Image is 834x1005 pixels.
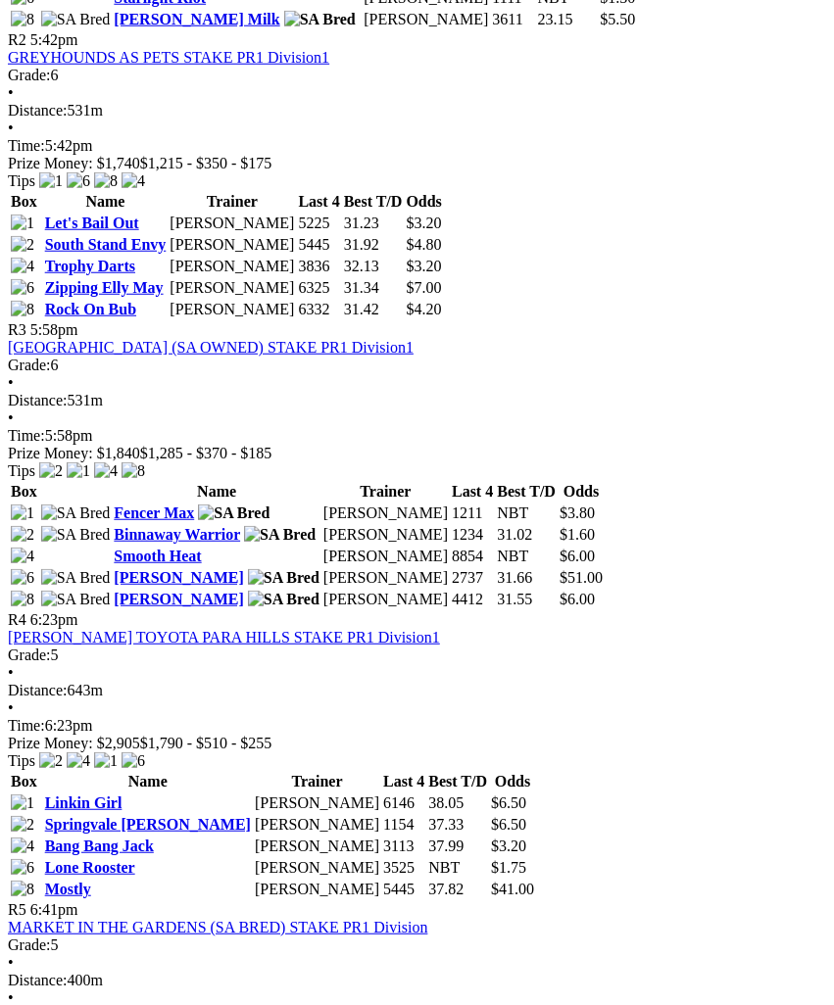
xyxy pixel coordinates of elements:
[8,102,826,120] div: 531m
[11,837,34,855] img: 4
[254,815,380,835] td: [PERSON_NAME]
[11,569,34,587] img: 6
[39,462,63,480] img: 2
[382,815,425,835] td: 1154
[30,321,78,338] span: 5:58pm
[248,591,319,608] img: SA Bred
[496,568,557,588] td: 31.66
[41,569,111,587] img: SA Bred
[8,427,826,445] div: 5:58pm
[560,504,595,521] span: $3.80
[496,525,557,545] td: 31.02
[537,10,598,29] td: 23.15
[67,752,90,770] img: 4
[45,881,91,897] a: Mostly
[297,235,340,255] td: 5445
[427,858,488,878] td: NBT
[114,504,194,521] a: Fencer Max
[427,880,488,899] td: 37.82
[44,192,168,212] th: Name
[122,462,145,480] img: 8
[405,192,442,212] th: Odds
[406,279,441,296] span: $7.00
[11,11,34,28] img: 8
[39,172,63,190] img: 1
[94,752,118,770] img: 1
[406,258,441,274] span: $3.20
[8,972,67,988] span: Distance:
[8,357,51,373] span: Grade:
[8,901,26,918] span: R5
[67,462,90,480] img: 1
[8,84,14,101] span: •
[8,120,14,136] span: •
[491,837,526,854] span: $3.20
[11,193,37,210] span: Box
[343,300,404,319] td: 31.42
[406,301,441,317] span: $4.20
[427,837,488,856] td: 37.99
[114,591,243,607] a: [PERSON_NAME]
[322,590,449,609] td: [PERSON_NAME]
[140,735,272,751] span: $1,790 - $510 - $255
[343,257,404,276] td: 32.13
[8,717,45,734] span: Time:
[322,482,449,502] th: Trainer
[560,591,595,607] span: $6.00
[8,611,26,628] span: R4
[44,772,252,791] th: Name
[254,837,380,856] td: [PERSON_NAME]
[491,859,526,876] span: $1.75
[560,569,603,586] span: $51.00
[8,954,14,971] span: •
[363,10,489,29] td: [PERSON_NAME]
[284,11,356,28] img: SA Bred
[496,590,557,609] td: 31.55
[11,258,34,275] img: 4
[11,591,34,608] img: 8
[8,155,826,172] div: Prize Money: $1,740
[490,772,535,791] th: Odds
[11,773,37,790] span: Box
[343,278,404,298] td: 31.34
[11,816,34,834] img: 2
[8,682,826,699] div: 643m
[94,172,118,190] img: 8
[11,301,34,318] img: 8
[8,374,14,391] span: •
[451,590,494,609] td: 4412
[114,11,279,27] a: [PERSON_NAME] Milk
[30,31,78,48] span: 5:42pm
[45,794,123,811] a: Linkin Girl
[496,482,557,502] th: Best T/D
[8,357,826,374] div: 6
[491,881,534,897] span: $41.00
[8,31,26,48] span: R2
[8,67,51,83] span: Grade:
[491,794,526,811] span: $6.50
[11,881,34,898] img: 8
[406,236,441,253] span: $4.80
[8,717,826,735] div: 6:23pm
[11,548,34,565] img: 4
[560,548,595,564] span: $6.00
[322,525,449,545] td: [PERSON_NAME]
[8,462,35,479] span: Tips
[8,445,826,462] div: Prize Money: $1,840
[169,300,295,319] td: [PERSON_NAME]
[11,236,34,254] img: 2
[198,504,270,522] img: SA Bred
[8,392,826,409] div: 531m
[382,793,425,813] td: 6146
[297,278,340,298] td: 6325
[30,901,78,918] span: 6:41pm
[254,793,380,813] td: [PERSON_NAME]
[122,752,145,770] img: 6
[560,526,595,543] span: $1.60
[297,192,340,212] th: Last 4
[322,547,449,566] td: [PERSON_NAME]
[559,482,604,502] th: Odds
[248,569,319,587] img: SA Bred
[39,752,63,770] img: 2
[496,503,557,523] td: NBT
